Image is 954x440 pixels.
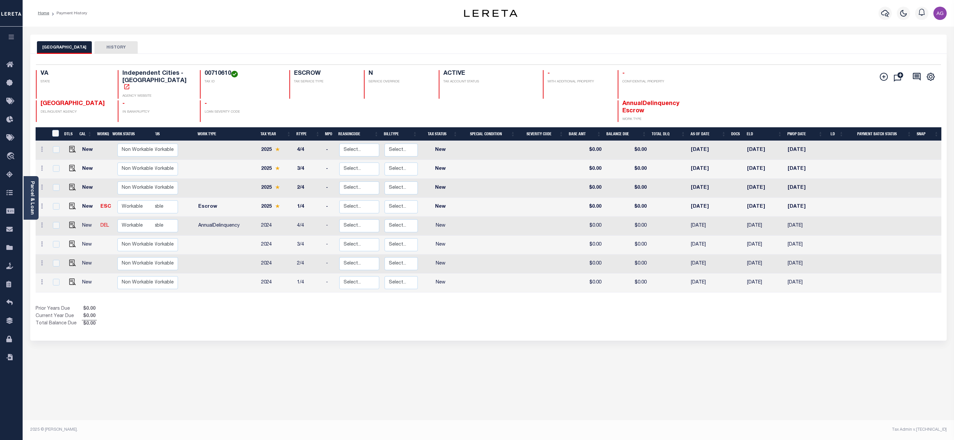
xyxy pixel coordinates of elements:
td: New [79,179,98,198]
td: [DATE] [785,274,826,292]
th: As of Date: activate to sort column ascending [688,127,728,141]
p: TAX ACCOUNT STATUS [443,79,535,84]
td: 2024 [258,274,294,292]
th: &nbsp;&nbsp;&nbsp;&nbsp;&nbsp;&nbsp;&nbsp;&nbsp;&nbsp;&nbsp; [36,127,48,141]
h4: Independent Cities - [GEOGRAPHIC_DATA] [122,70,192,92]
td: $0.00 [604,198,649,217]
td: New [79,141,98,160]
img: Star.svg [275,147,280,152]
h4: ACTIVE [443,70,535,77]
span: $0.00 [82,320,97,328]
td: New [79,160,98,179]
th: Payment Batch Status: activate to sort column ascending [846,127,914,141]
td: $0.00 [566,217,604,236]
td: New [79,274,98,292]
td: New [420,141,461,160]
td: [DATE] [688,236,729,255]
td: $0.00 [604,141,649,160]
img: logo-dark.svg [464,10,517,17]
td: [DATE] [785,217,826,236]
li: Payment History [49,10,87,16]
p: DELINQUENT AGENCY [41,110,110,115]
td: [DATE] [785,179,826,198]
span: $0.00 [82,313,97,320]
td: - [323,236,337,255]
td: $0.00 [566,198,604,217]
td: [DATE] [785,255,826,274]
th: Work Type [195,127,258,141]
td: 4/4 [294,141,323,160]
th: ReasonCode: activate to sort column ascending [336,127,381,141]
span: [GEOGRAPHIC_DATA] [41,101,105,107]
td: [DATE] [785,160,826,179]
td: [DATE] [785,141,826,160]
td: 2/4 [294,255,323,274]
td: [DATE] [785,198,826,217]
img: Star.svg [275,204,280,208]
td: [DATE] [785,236,826,255]
td: $0.00 [604,217,649,236]
th: &nbsp; [48,127,62,141]
p: TAX SERVICE TYPE [294,79,356,84]
td: $0.00 [566,274,604,292]
td: Prior Years Due [36,305,82,313]
h4: VA [41,70,110,77]
p: AGENCY WEBSITE [122,94,192,99]
td: [DATE] [744,255,785,274]
td: 2025 [258,179,294,198]
td: [DATE] [744,141,785,160]
button: HISTORY [94,41,138,54]
p: IN BANKRUPTCY [122,110,192,115]
td: - [323,274,337,292]
th: Work Status [110,127,155,141]
td: $0.00 [566,255,604,274]
th: Severity Code: activate to sort column ascending [518,127,566,141]
i: travel_explore [6,152,17,161]
td: New [79,217,98,236]
td: New [420,274,461,292]
a: Home [38,11,49,15]
img: Star.svg [275,166,280,170]
td: $0.00 [566,236,604,255]
th: RType: activate to sort column ascending [294,127,323,141]
img: svg+xml;base64,PHN2ZyB4bWxucz0iaHR0cDovL3d3dy53My5vcmcvMjAwMC9zdmciIHBvaW50ZXItZXZlbnRzPSJub25lIi... [933,7,947,20]
th: Balance Due: activate to sort column ascending [604,127,649,141]
td: - [323,141,337,160]
th: ELD: activate to sort column ascending [744,127,785,141]
th: PWOP Date: activate to sort column ascending [785,127,825,141]
td: New [79,255,98,274]
a: ESC [100,204,111,209]
td: $0.00 [604,179,649,198]
td: - [323,217,337,236]
span: - [622,70,625,76]
td: New [79,198,98,217]
th: DTLS [62,127,77,141]
td: New [420,179,461,198]
th: Work Status [135,127,195,141]
td: Current Year Due [36,313,82,320]
span: - [122,101,125,107]
td: New [79,236,98,255]
td: AnnualDelinquency [196,217,258,236]
td: 3/4 [294,236,323,255]
span: AnnualDelinquency Escrow [622,101,680,114]
td: 2/4 [294,179,323,198]
a: Parcel & Loan [30,181,34,215]
th: WorkQ [94,127,110,141]
p: TAX ID [205,79,281,84]
td: 2024 [258,236,294,255]
td: [DATE] [688,255,729,274]
td: $0.00 [604,160,649,179]
td: $0.00 [566,141,604,160]
th: Tax Year: activate to sort column ascending [258,127,294,141]
h4: N [369,70,430,77]
span: - [205,101,207,107]
td: [DATE] [744,160,785,179]
td: [DATE] [744,179,785,198]
span: $0.00 [82,305,97,313]
th: MPO [322,127,336,141]
td: $0.00 [566,179,604,198]
th: Special Condition: activate to sort column ascending [460,127,518,141]
td: [DATE] [744,217,785,236]
p: SERVICE OVERRIDE [369,79,430,84]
